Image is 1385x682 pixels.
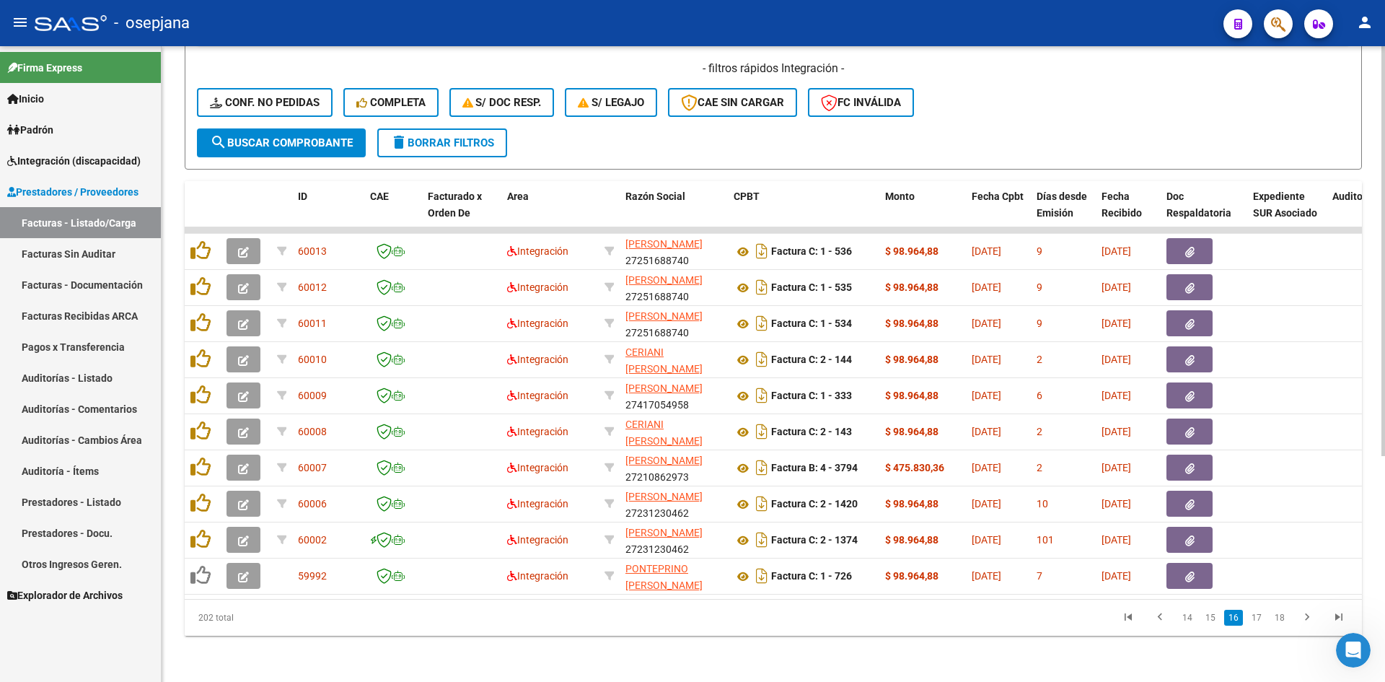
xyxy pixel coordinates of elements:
span: Fecha Recibido [1102,191,1142,219]
span: - osepjana [114,7,190,39]
strong: Factura B: 4 - 3794 [771,463,858,474]
span: [DATE] [972,534,1001,546]
strong: $ 98.964,88 [885,281,938,293]
span: Días desde Emisión [1037,191,1087,219]
a: go to first page [1114,610,1142,626]
strong: Factura C: 1 - 534 [771,318,852,330]
i: Descargar documento [752,456,771,479]
datatable-header-cell: Monto [879,181,966,245]
span: [DATE] [1102,426,1131,437]
span: Borrar Filtros [390,136,494,149]
strong: $ 475.830,36 [885,462,944,473]
span: 10 [1037,498,1048,510]
button: Buscar Comprobante [197,128,366,157]
span: [DATE] [972,318,1001,329]
span: [DATE] [972,426,1001,437]
datatable-header-cell: Area [501,181,599,245]
strong: Factura C: 1 - 535 [771,282,852,294]
span: ID [298,191,307,202]
span: Inicio [7,91,44,107]
span: 60010 [298,354,327,365]
div: 27251688740 [625,272,722,302]
span: [DATE] [1102,570,1131,582]
span: Monto [885,191,915,202]
div: 27210862973 [625,453,722,483]
span: 9 [1037,318,1042,329]
span: Integración [507,354,568,365]
span: Auditoria [1332,191,1375,202]
li: page 16 [1222,606,1245,630]
li: page 15 [1199,606,1222,630]
datatable-header-cell: Doc Respaldatoria [1161,181,1247,245]
datatable-header-cell: Días desde Emisión [1031,181,1096,245]
span: S/ Doc Resp. [462,96,542,109]
span: [PERSON_NAME] [625,491,703,502]
strong: $ 98.964,88 [885,534,938,546]
a: go to last page [1325,610,1353,626]
span: [DATE] [1102,245,1131,257]
i: Descargar documento [752,492,771,515]
i: Descargar documento [752,528,771,551]
strong: Factura C: 2 - 144 [771,354,852,366]
span: [DATE] [972,245,1001,257]
div: 27231230462 [625,525,722,555]
span: Padrón [7,122,53,138]
span: CPBT [734,191,760,202]
span: Integración [507,426,568,437]
span: 2 [1037,354,1042,365]
span: 2 [1037,462,1042,473]
i: Descargar documento [752,564,771,587]
a: 17 [1247,610,1266,626]
span: [PERSON_NAME] [625,238,703,250]
span: Integración [507,462,568,473]
datatable-header-cell: Fecha Cpbt [966,181,1031,245]
strong: Factura C: 2 - 1420 [771,499,858,510]
mat-icon: menu [12,14,29,31]
span: Conf. no pedidas [210,96,320,109]
span: 7 [1037,570,1042,582]
span: CERIANI [PERSON_NAME] [625,346,703,375]
a: 15 [1201,610,1220,626]
span: 6 [1037,390,1042,401]
i: Descargar documento [752,348,771,371]
span: [PERSON_NAME] [625,274,703,286]
span: [DATE] [972,570,1001,582]
i: Descargar documento [752,240,771,263]
li: page 14 [1176,606,1199,630]
span: [DATE] [1102,390,1131,401]
i: Descargar documento [752,420,771,443]
div: 27251688740 [625,236,722,266]
span: Integración [507,498,568,510]
span: 60011 [298,318,327,329]
div: 202 total [185,600,418,636]
div: 27251688740 [625,308,722,338]
strong: Factura C: 2 - 1374 [771,535,858,546]
span: [PERSON_NAME] [625,382,703,394]
span: Doc Respaldatoria [1166,191,1231,219]
span: Integración (discapacidad) [7,153,141,169]
span: Prestadores / Proveedores [7,184,138,200]
button: Borrar Filtros [377,128,507,157]
span: 60002 [298,534,327,546]
a: 18 [1270,610,1289,626]
span: Area [507,191,529,202]
span: CERIANI [PERSON_NAME] [625,419,703,447]
datatable-header-cell: Fecha Recibido [1096,181,1161,245]
span: 59992 [298,570,327,582]
strong: $ 98.964,88 [885,390,938,401]
div: 27231230462 [625,489,722,519]
span: Explorador de Archivos [7,587,123,603]
span: [DATE] [1102,462,1131,473]
mat-icon: search [210,134,227,151]
span: [PERSON_NAME] [625,310,703,322]
a: go to next page [1293,610,1321,626]
button: Conf. no pedidas [197,88,333,117]
a: 16 [1224,610,1243,626]
button: Completa [343,88,439,117]
strong: $ 98.964,88 [885,245,938,257]
strong: $ 98.964,88 [885,426,938,437]
strong: $ 98.964,88 [885,318,938,329]
div: 27366449855 [625,561,722,591]
span: 60007 [298,462,327,473]
span: [DATE] [972,498,1001,510]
